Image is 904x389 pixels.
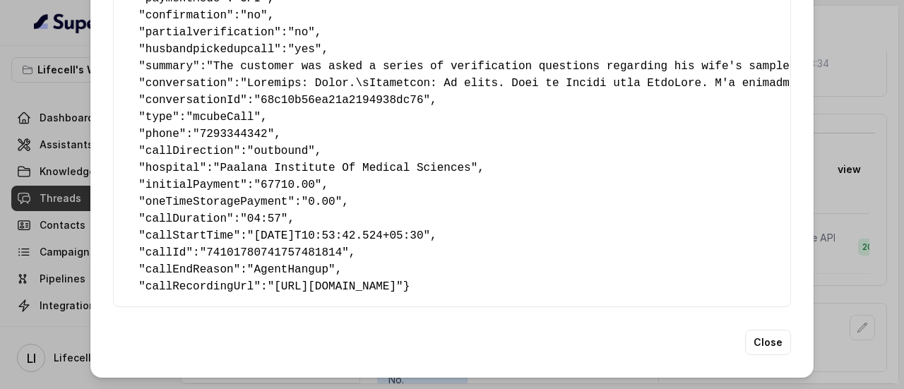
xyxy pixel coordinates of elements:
[145,9,227,22] span: confirmation
[247,263,335,276] span: "AgentHangup"
[145,60,193,73] span: summary
[145,111,172,124] span: type
[186,111,261,124] span: "mcubeCall"
[200,246,349,259] span: "74101780741757481814"
[287,43,321,56] span: "yes"
[745,330,791,355] button: Close
[213,162,477,174] span: "Paalana Institute Of Medical Sciences"
[287,26,314,39] span: "no"
[145,213,227,225] span: callDuration
[268,280,403,293] span: "[URL][DOMAIN_NAME]"
[254,94,430,107] span: "68c10b56ea21a2194938dc76"
[145,43,274,56] span: husbandpickedupcall
[145,280,254,293] span: callRecordingUrl
[145,94,240,107] span: conversationId
[145,263,234,276] span: callEndReason
[145,196,288,208] span: oneTimeStoragePayment
[193,128,274,140] span: "7293344342"
[302,196,343,208] span: "0.00"
[254,179,321,191] span: "67710.00"
[145,77,227,90] span: conversation
[145,246,186,259] span: callId
[145,229,234,242] span: callStartTime
[145,26,274,39] span: partialverification
[240,213,287,225] span: "04:57"
[247,145,315,157] span: "outbound"
[145,145,234,157] span: callDirection
[145,162,200,174] span: hospital
[145,179,240,191] span: initialPayment
[240,9,267,22] span: "no"
[145,128,179,140] span: phone
[247,229,430,242] span: "[DATE]T10:53:42.524+05:30"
